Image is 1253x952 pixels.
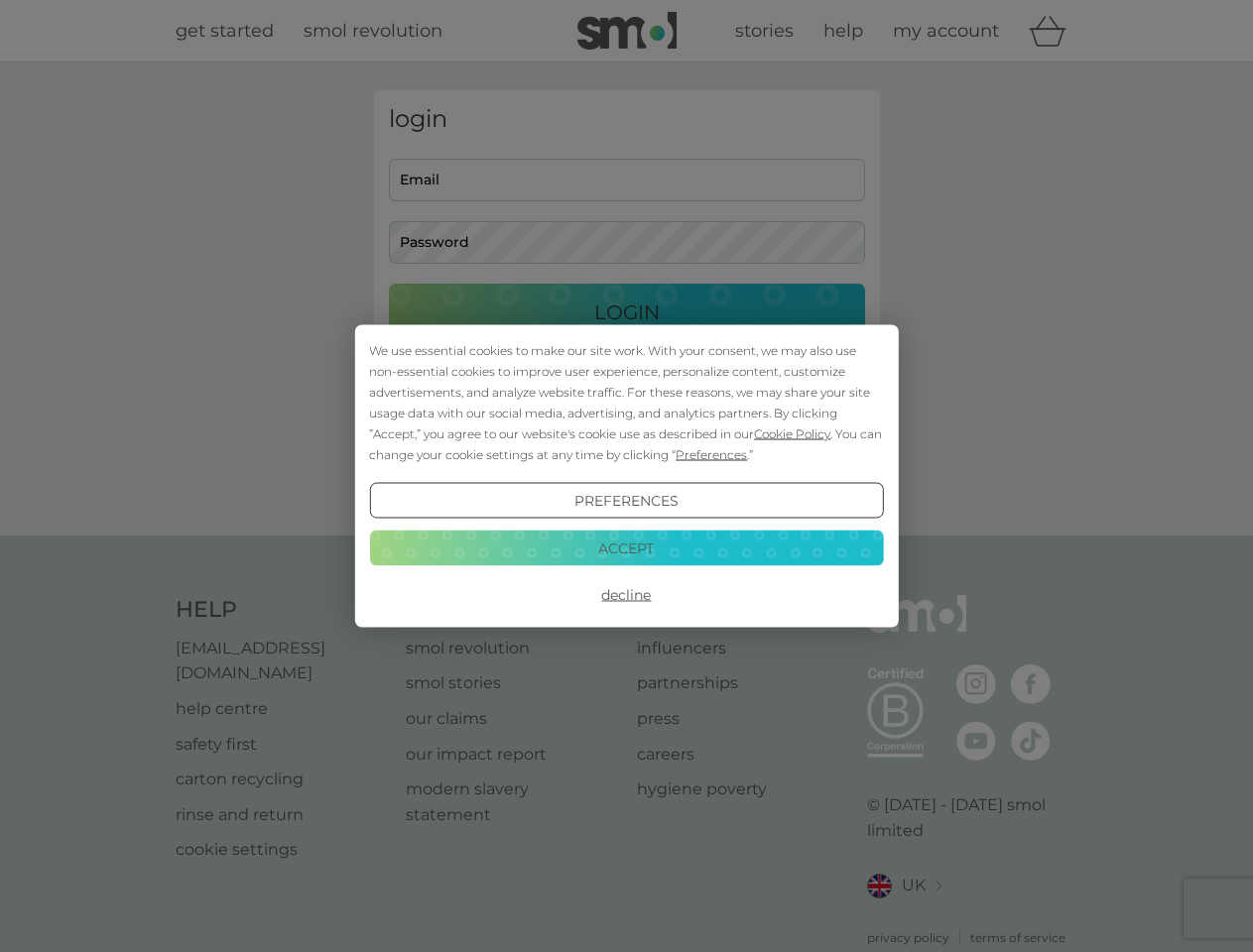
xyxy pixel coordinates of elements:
[369,483,883,519] button: Preferences
[754,426,830,441] span: Cookie Policy
[369,530,883,565] button: Accept
[369,577,883,613] button: Decline
[354,325,898,628] div: Cookie Consent Prompt
[369,340,883,465] div: We use essential cookies to make our site work. With your consent, we may also use non-essential ...
[676,447,747,462] span: Preferences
